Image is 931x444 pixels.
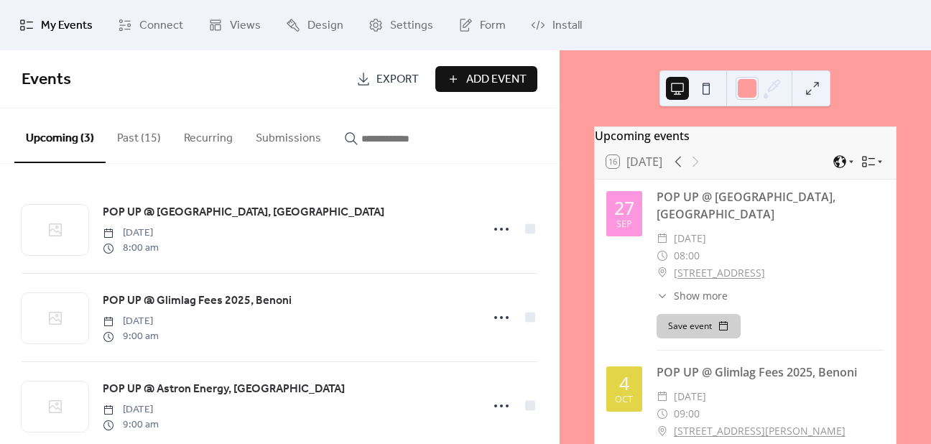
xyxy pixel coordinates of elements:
[103,203,384,222] a: POP UP @ [GEOGRAPHIC_DATA], [GEOGRAPHIC_DATA]
[358,6,444,45] a: Settings
[435,66,537,92] button: Add Event
[480,17,506,34] span: Form
[103,241,159,256] span: 8:00 am
[674,230,706,247] span: [DATE]
[674,405,700,422] span: 09:00
[657,364,884,381] div: POP UP @ Glimlag Fees 2025, Benoni
[657,288,728,303] button: ​Show more
[390,17,433,34] span: Settings
[107,6,194,45] a: Connect
[103,380,345,399] a: POP UP @ Astron Energy, [GEOGRAPHIC_DATA]
[307,17,343,34] span: Design
[595,127,896,144] div: Upcoming events
[657,264,668,282] div: ​
[103,381,345,398] span: POP UP @ Astron Energy, [GEOGRAPHIC_DATA]
[674,388,706,405] span: [DATE]
[103,204,384,221] span: POP UP @ [GEOGRAPHIC_DATA], [GEOGRAPHIC_DATA]
[103,329,159,344] span: 9:00 am
[619,374,629,392] div: 4
[674,288,728,303] span: Show more
[376,71,419,88] span: Export
[103,417,159,433] span: 9:00 am
[448,6,517,45] a: Form
[657,405,668,422] div: ​
[198,6,272,45] a: Views
[657,230,668,247] div: ​
[22,64,71,96] span: Events
[520,6,593,45] a: Install
[244,108,333,162] button: Submissions
[657,388,668,405] div: ​
[275,6,354,45] a: Design
[106,108,172,162] button: Past (15)
[9,6,103,45] a: My Events
[674,247,700,264] span: 08:00
[103,292,292,310] a: POP UP @ Glimlag Fees 2025, Benoni
[103,402,159,417] span: [DATE]
[139,17,183,34] span: Connect
[657,247,668,264] div: ​
[657,288,668,303] div: ​
[172,108,244,162] button: Recurring
[657,422,668,440] div: ​
[103,314,159,329] span: [DATE]
[14,108,106,163] button: Upcoming (3)
[616,220,632,229] div: Sep
[657,188,884,223] div: POP UP @ [GEOGRAPHIC_DATA], [GEOGRAPHIC_DATA]
[103,226,159,241] span: [DATE]
[674,422,846,440] a: [STREET_ADDRESS][PERSON_NAME]
[614,199,634,217] div: 27
[41,17,93,34] span: My Events
[230,17,261,34] span: Views
[657,314,741,338] button: Save event
[466,71,527,88] span: Add Event
[346,66,430,92] a: Export
[674,264,765,282] a: [STREET_ADDRESS]
[552,17,582,34] span: Install
[615,395,633,404] div: Oct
